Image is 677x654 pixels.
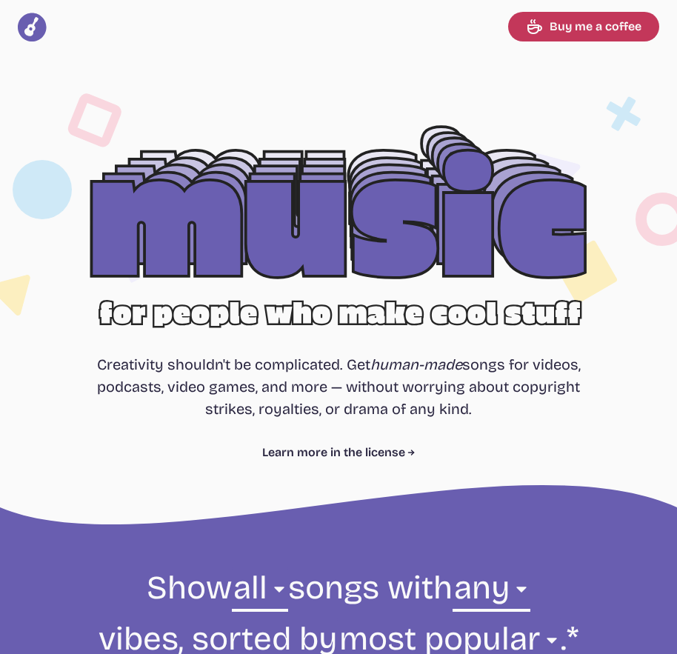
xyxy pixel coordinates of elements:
[262,444,416,461] a: Learn more in the license
[453,567,530,618] select: vibe
[232,567,288,618] select: genre
[370,356,462,373] i: human-made
[508,12,659,41] a: Buy me a coffee
[96,353,581,420] p: Creativity shouldn't be complicated. Get songs for videos, podcasts, video games, and more — with...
